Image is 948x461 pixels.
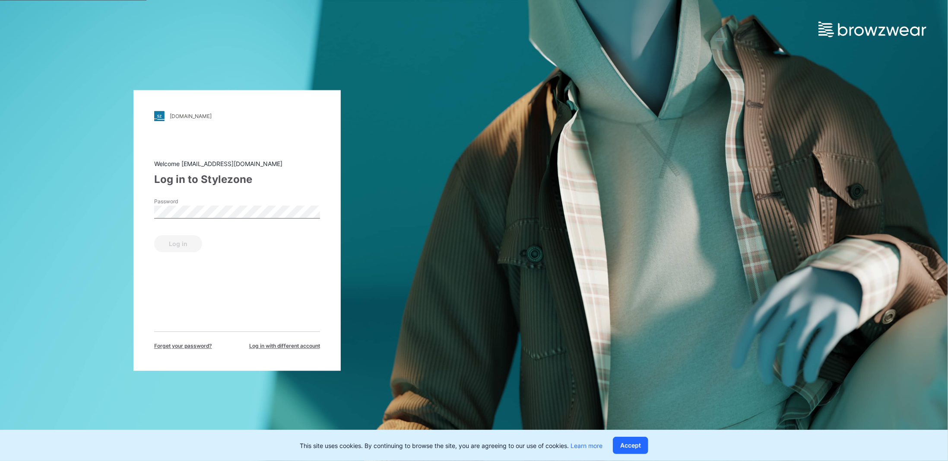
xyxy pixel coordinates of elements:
img: stylezone-logo.562084cfcfab977791bfbf7441f1a819.svg [154,111,165,122]
a: Learn more [571,442,602,449]
button: Accept [613,437,648,454]
span: Forget your password? [154,343,212,350]
label: Password [154,198,215,206]
div: Log in to Stylezone [154,172,320,188]
div: [DOMAIN_NAME] [170,113,212,119]
span: Log in with different account [249,343,320,350]
p: This site uses cookies. By continuing to browse the site, you are agreeing to our use of cookies. [300,441,602,450]
div: Welcome [EMAIL_ADDRESS][DOMAIN_NAME] [154,160,320,169]
a: [DOMAIN_NAME] [154,111,320,122]
img: browzwear-logo.e42bd6dac1945053ebaf764b6aa21510.svg [818,22,926,37]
